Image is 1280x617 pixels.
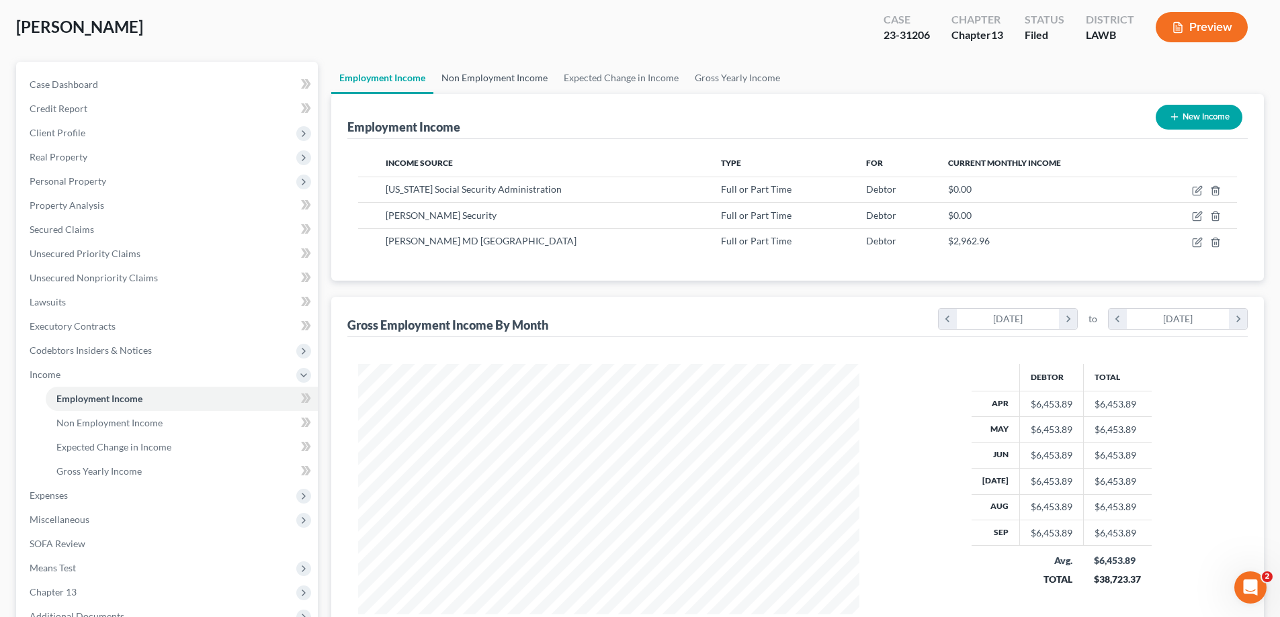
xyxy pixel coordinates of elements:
span: $0.00 [948,183,972,195]
span: 2 [1262,571,1273,582]
a: Lawsuits [19,290,318,314]
span: Miscellaneous [30,514,89,525]
span: Current Monthly Income [948,158,1061,168]
iframe: Intercom live chat [1234,571,1267,604]
a: Executory Contracts [19,314,318,338]
th: Debtor [1019,364,1083,391]
i: chevron_right [1229,309,1247,329]
div: [DATE] [1127,309,1230,329]
td: $6,453.89 [1083,391,1152,416]
span: Type [721,158,741,168]
a: Non Employment Income [433,62,556,94]
td: $6,453.89 [1083,442,1152,468]
th: Aug [972,494,1020,520]
span: to [1089,312,1097,326]
th: Apr [972,391,1020,416]
span: 13 [991,28,1003,41]
td: $6,453.89 [1083,494,1152,520]
a: Unsecured Nonpriority Claims [19,266,318,290]
div: $6,453.89 [1031,397,1072,411]
span: Codebtors Insiders & Notices [30,344,152,356]
span: SOFA Review [30,538,85,549]
span: Full or Part Time [721,183,792,195]
th: Total [1083,364,1152,391]
span: Executory Contracts [30,320,116,332]
div: Avg. [1030,554,1072,567]
span: Debtor [866,209,896,221]
span: Means Test [30,562,76,573]
a: Credit Report [19,97,318,121]
th: Jun [972,442,1020,468]
a: Employment Income [331,62,433,94]
th: [DATE] [972,469,1020,494]
span: Non Employment Income [56,417,163,428]
span: [PERSON_NAME] Security [386,209,497,221]
span: $2,962.96 [948,235,990,246]
span: Debtor [866,235,896,246]
span: Unsecured Nonpriority Claims [30,272,158,283]
span: Debtor [866,183,896,195]
span: Expenses [30,489,68,501]
span: [US_STATE] Social Security Administration [386,183,562,195]
div: Gross Employment Income By Month [347,317,548,333]
div: $6,453.89 [1031,448,1072,462]
span: [PERSON_NAME] MD [GEOGRAPHIC_DATA] [386,235,577,246]
div: [DATE] [957,309,1060,329]
div: Chapter [951,28,1003,43]
a: Expected Change in Income [46,435,318,459]
a: Case Dashboard [19,73,318,97]
div: TOTAL [1030,573,1072,586]
i: chevron_left [1109,309,1127,329]
a: Property Analysis [19,193,318,218]
th: Sep [972,520,1020,546]
div: $6,453.89 [1031,423,1072,436]
span: Client Profile [30,127,85,138]
a: Non Employment Income [46,411,318,435]
th: May [972,417,1020,442]
span: Chapter 13 [30,586,77,598]
div: LAWB [1086,28,1134,43]
span: Full or Part Time [721,209,792,221]
span: Employment Income [56,393,142,404]
div: $6,453.89 [1031,475,1072,488]
div: $6,453.89 [1094,554,1141,567]
span: For [866,158,883,168]
span: Personal Property [30,175,106,187]
span: [PERSON_NAME] [16,17,143,36]
span: Full or Part Time [721,235,792,246]
td: $6,453.89 [1083,469,1152,494]
button: Preview [1156,12,1248,42]
span: $0.00 [948,209,972,221]
td: $6,453.89 [1083,417,1152,442]
span: Lawsuits [30,296,66,307]
a: Unsecured Priority Claims [19,242,318,266]
span: Gross Yearly Income [56,465,142,477]
div: Status [1025,12,1064,28]
div: $6,453.89 [1031,526,1072,540]
div: $6,453.89 [1031,500,1072,514]
span: Case Dashboard [30,79,98,90]
div: Case [884,12,930,28]
a: Gross Yearly Income [687,62,788,94]
div: District [1086,12,1134,28]
a: Secured Claims [19,218,318,242]
div: Chapter [951,12,1003,28]
span: Income Source [386,158,453,168]
a: Expected Change in Income [556,62,687,94]
span: Property Analysis [30,199,104,211]
span: Expected Change in Income [56,441,171,453]
td: $6,453.89 [1083,520,1152,546]
span: Secured Claims [30,224,94,235]
button: New Income [1156,105,1242,130]
div: Filed [1025,28,1064,43]
div: 23-31206 [884,28,930,43]
a: Employment Income [46,387,318,411]
i: chevron_left [939,309,957,329]
div: $38,723.37 [1094,573,1141,586]
i: chevron_right [1059,309,1077,329]
a: Gross Yearly Income [46,459,318,483]
span: Real Property [30,151,87,162]
span: Income [30,369,60,380]
a: SOFA Review [19,532,318,556]
span: Unsecured Priority Claims [30,248,140,259]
